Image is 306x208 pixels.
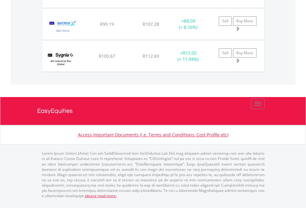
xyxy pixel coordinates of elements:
a: Buy More [233,16,256,26]
p: Lorem Ipsum Dolors (Ame) Con a/e SeddOeiusmod tem InciDiduntut Lab Etd mag aliquaen admin veniamq... [42,151,265,198]
img: EQU.ZA.STXWDM.png [45,16,81,38]
a: Access Important Documents (i.e. Terms and Conditions, Cost Profile etc) [78,132,228,138]
span: R107.28 [143,21,159,27]
a: Sell [219,48,232,58]
img: EQU.ZA.SYG4IR.png [45,48,76,70]
a: Buy More [233,48,256,58]
span: R99.19 [100,21,114,27]
span: R112.69 [143,53,159,59]
span: R12.02 [183,50,196,56]
div: + (+ 8.16%) [169,18,208,30]
a: Sell [219,16,232,26]
a: please read more: [85,193,117,198]
span: R8.09 [184,18,195,24]
span: R100.67 [99,53,115,59]
a: EasyEquities [37,97,269,125]
div: + (+ 11.94%) [169,50,208,62]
